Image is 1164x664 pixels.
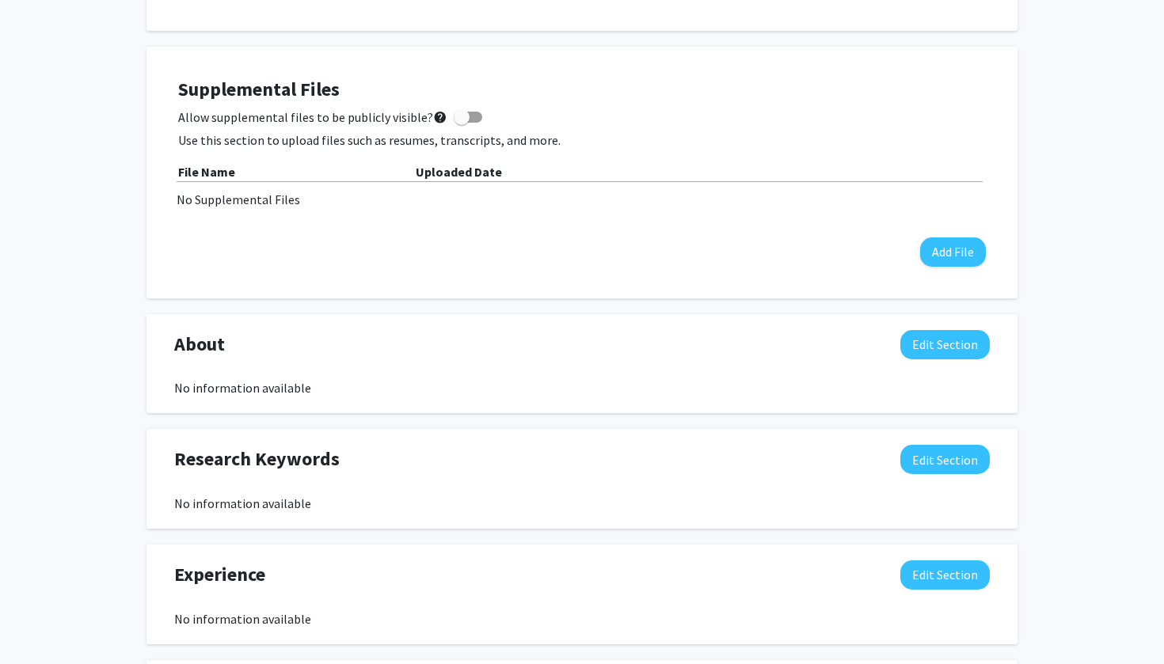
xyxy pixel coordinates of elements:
span: Allow supplemental files to be publicly visible? [178,108,447,127]
h4: Supplemental Files [178,78,986,101]
mat-icon: help [433,108,447,127]
button: Edit Research Keywords [900,445,990,474]
div: No information available [174,609,990,628]
b: File Name [178,164,235,180]
p: Use this section to upload files such as resumes, transcripts, and more. [178,131,986,150]
button: Edit About [900,330,990,359]
iframe: Chat [12,593,67,652]
div: No Supplemental Files [177,190,987,209]
button: Add File [920,237,986,267]
span: About [174,330,225,359]
div: No information available [174,378,990,397]
span: Experience [174,560,265,589]
div: No information available [174,494,990,513]
span: Research Keywords [174,445,340,473]
button: Edit Experience [900,560,990,590]
b: Uploaded Date [416,164,502,180]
